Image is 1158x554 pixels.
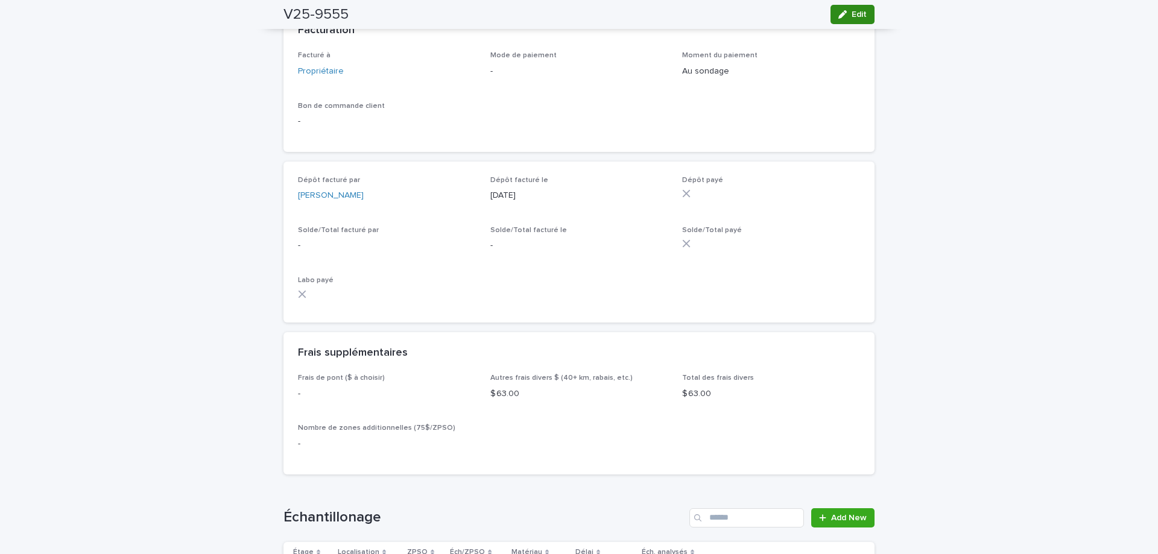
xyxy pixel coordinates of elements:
[298,277,334,284] span: Labo payé
[298,347,408,360] h2: Frais supplémentaires
[682,388,860,400] p: $ 63.00
[298,177,360,184] span: Dépôt facturé par
[298,65,344,78] a: Propriétaire
[298,24,355,37] h2: Facturation
[811,508,875,527] a: Add New
[298,424,455,432] span: Nombre de zones additionnelles (75$/ZPSO)
[298,438,476,450] p: -
[682,177,723,184] span: Dépôt payé
[682,227,742,234] span: Solde/Total payé
[682,52,758,59] span: Moment du paiement
[831,514,867,522] span: Add New
[490,65,668,78] p: -
[490,52,557,59] span: Mode de paiement
[298,52,331,59] span: Facturé à
[682,374,754,382] span: Total des frais divers
[298,102,385,110] span: Bon de commande client
[298,227,379,234] span: Solde/Total facturé par
[298,374,385,382] span: Frais de pont ($ à choisir)
[490,227,567,234] span: Solde/Total facturé le
[298,115,476,128] p: -
[490,177,548,184] span: Dépôt facturé le
[490,388,668,400] p: $ 63.00
[298,388,476,400] p: -
[490,374,633,382] span: Autres frais divers $ (40+ km, rabais, etc.)
[689,508,804,527] input: Search
[852,10,867,19] span: Edit
[283,509,685,526] h1: Échantillonage
[283,6,349,24] h2: V25-9555
[490,239,668,252] p: -
[831,5,875,24] button: Edit
[682,65,860,78] p: Au sondage
[298,239,476,252] p: -
[298,189,364,202] a: [PERSON_NAME]
[490,189,668,202] p: [DATE]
